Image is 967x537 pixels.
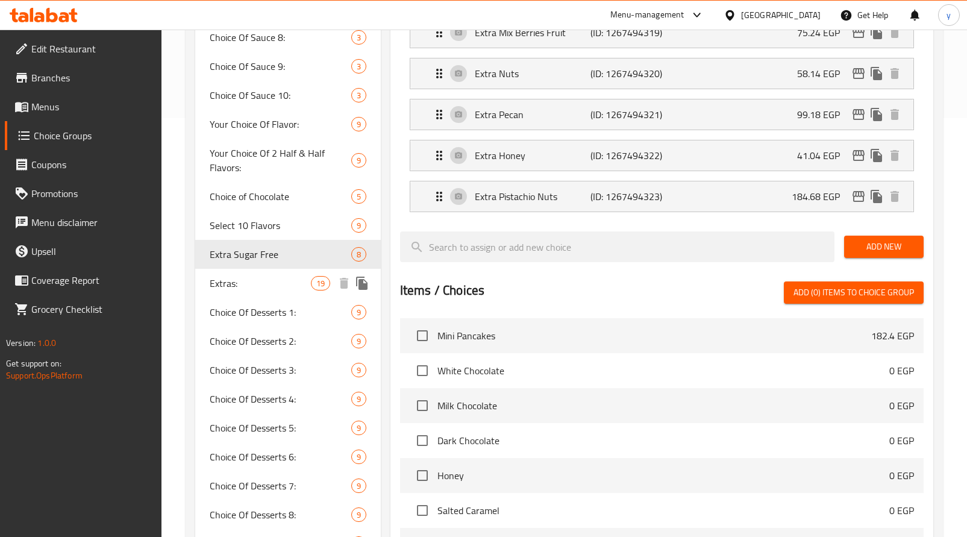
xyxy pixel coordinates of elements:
[352,451,366,463] span: 9
[210,392,351,406] span: Choice Of Desserts 4:
[210,305,351,319] span: Choice Of Desserts 1:
[195,110,381,139] div: Your Choice Of Flavor:9
[784,281,924,304] button: Add (0) items to choice group
[797,66,850,81] p: 58.14 EGP
[31,99,152,114] span: Menus
[400,231,835,262] input: search
[400,12,924,53] li: Expand
[400,135,924,176] li: Expand
[31,42,152,56] span: Edit Restaurant
[868,64,886,83] button: duplicate
[5,63,161,92] a: Branches
[400,94,924,135] li: Expand
[889,363,914,378] p: 0 EGP
[797,107,850,122] p: 99.18 EGP
[351,421,366,435] div: Choices
[31,273,152,287] span: Coverage Report
[351,334,366,348] div: Choices
[475,25,591,40] p: Extra Mix Berries Fruit
[868,187,886,206] button: duplicate
[5,237,161,266] a: Upsell
[352,336,366,347] span: 9
[352,422,366,434] span: 9
[410,140,913,171] div: Expand
[5,121,161,150] a: Choice Groups
[31,157,152,172] span: Coupons
[410,463,435,488] span: Select choice
[410,323,435,348] span: Select choice
[210,218,351,233] span: Select 10 Flavors
[850,105,868,124] button: edit
[871,328,914,343] p: 182.4 EGP
[886,24,904,42] button: delete
[210,59,351,74] span: Choice Of Sauce 9:
[792,189,850,204] p: 184.68 EGP
[475,107,591,122] p: Extra Pecan
[5,34,161,63] a: Edit Restaurant
[797,148,850,163] p: 41.04 EGP
[351,59,366,74] div: Choices
[351,305,366,319] div: Choices
[886,146,904,165] button: delete
[410,58,913,89] div: Expand
[352,191,366,203] span: 5
[947,8,951,22] span: y
[195,52,381,81] div: Choice Of Sauce 9:3
[311,278,330,289] span: 19
[31,302,152,316] span: Grocery Checklist
[437,468,889,483] span: Honey
[352,90,366,101] span: 3
[31,244,152,259] span: Upsell
[195,81,381,110] div: Choice Of Sauce 10:3
[210,479,351,493] span: Choice Of Desserts 7:
[5,295,161,324] a: Grocery Checklist
[886,105,904,124] button: delete
[352,119,366,130] span: 9
[195,182,381,211] div: Choice of Chocolate5
[410,358,435,383] span: Select choice
[210,30,351,45] span: Choice Of Sauce 8:
[889,468,914,483] p: 0 EGP
[352,155,366,166] span: 9
[400,176,924,217] li: Expand
[210,363,351,377] span: Choice Of Desserts 3:
[854,239,914,254] span: Add New
[886,187,904,206] button: delete
[195,471,381,500] div: Choice Of Desserts 7:9
[195,500,381,529] div: Choice Of Desserts 8:9
[195,240,381,269] div: Extra Sugar Free8
[210,276,311,290] span: Extras:
[311,276,330,290] div: Choices
[475,148,591,163] p: Extra Honey
[31,215,152,230] span: Menu disclaimer
[351,88,366,102] div: Choices
[400,281,484,300] h2: Items / Choices
[31,71,152,85] span: Branches
[210,334,351,348] span: Choice Of Desserts 2:
[886,64,904,83] button: delete
[410,428,435,453] span: Select choice
[850,24,868,42] button: edit
[34,128,152,143] span: Choice Groups
[6,368,83,383] a: Support.OpsPlatform
[195,356,381,385] div: Choice Of Desserts 3:9
[210,117,351,131] span: Your Choice Of Flavor:
[850,146,868,165] button: edit
[410,181,913,212] div: Expand
[590,66,668,81] p: (ID: 1267494320)
[351,218,366,233] div: Choices
[5,92,161,121] a: Menus
[5,208,161,237] a: Menu disclaimer
[351,479,366,493] div: Choices
[797,25,850,40] p: 75.24 EGP
[889,398,914,413] p: 0 EGP
[352,307,366,318] span: 9
[351,153,366,168] div: Choices
[6,356,61,371] span: Get support on:
[351,247,366,262] div: Choices
[351,392,366,406] div: Choices
[741,8,821,22] div: [GEOGRAPHIC_DATA]
[5,266,161,295] a: Coverage Report
[793,285,914,300] span: Add (0) items to choice group
[437,363,889,378] span: White Chocolate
